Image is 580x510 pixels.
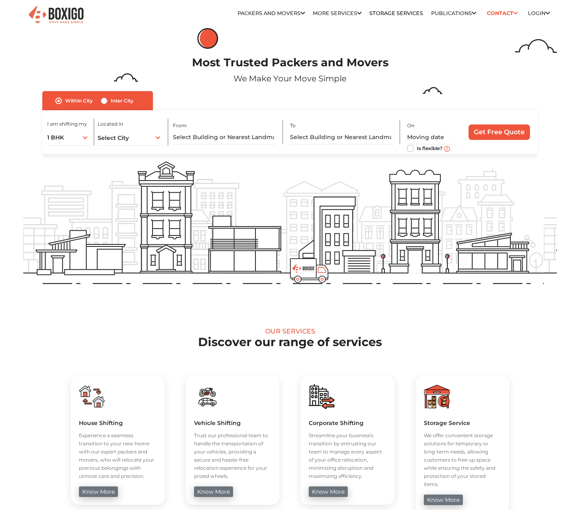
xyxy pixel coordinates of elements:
h5: Vehicle Shifting [194,419,272,427]
input: Select Building or Nearest Landmark [290,130,393,144]
img: boxigo_prackers_and_movers_truck [290,258,329,283]
label: On [407,122,414,129]
label: I am shifting my [47,120,87,128]
a: More services [313,10,362,16]
img: boxigo_packers_and_movers_huge_savings [424,384,450,410]
img: boxigo_packers_and_movers_huge_savings [79,384,105,410]
label: Located in [98,120,123,128]
h2: Discover our range of services [23,335,557,349]
img: move_date_info [444,146,450,152]
img: Boxigo [28,5,85,25]
a: know more [309,486,348,497]
a: know more [194,486,233,497]
div: Our Services [23,327,557,335]
a: Storage Services [369,10,423,16]
input: Select Building or Nearest Landmark [173,130,276,144]
input: Moving date [407,130,459,144]
h5: Corporate Shifting [309,419,386,427]
a: know more [424,495,463,505]
label: To [290,122,296,129]
label: Is flexible? [417,144,443,152]
span: 1 BHK [47,134,64,141]
label: From [173,122,187,129]
h5: Storage Service [424,419,502,427]
h1: Most Trusted Packers and Movers [23,56,557,70]
a: Contact [484,7,520,20]
p: Experience a seamless transition to your new home with our expert packers and movers, who will re... [79,432,157,480]
label: Inter City [111,96,133,106]
p: Streamline your business's transition by entrusting our team to manage every aspect of your offic... [309,432,386,480]
label: Within City [65,96,93,106]
a: know more [79,486,118,497]
input: Get Free Quote [469,124,530,140]
a: Login [528,10,550,16]
a: Publications [431,10,476,16]
p: We Make Your Move Simple [23,72,557,85]
img: boxigo_packers_and_movers_huge_savings [194,384,220,410]
p: Trust our professional team to handle the transportation of your vehicles, providing a secure and... [194,432,272,480]
span: Select City [98,134,129,142]
p: We offer convenient storage solutions for temporary or long-term needs, allowing customers to fre... [424,432,502,488]
a: Packers and Movers [238,10,305,16]
img: boxigo_packers_and_movers_huge_savings [309,384,335,410]
h5: House Shifting [79,419,157,427]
